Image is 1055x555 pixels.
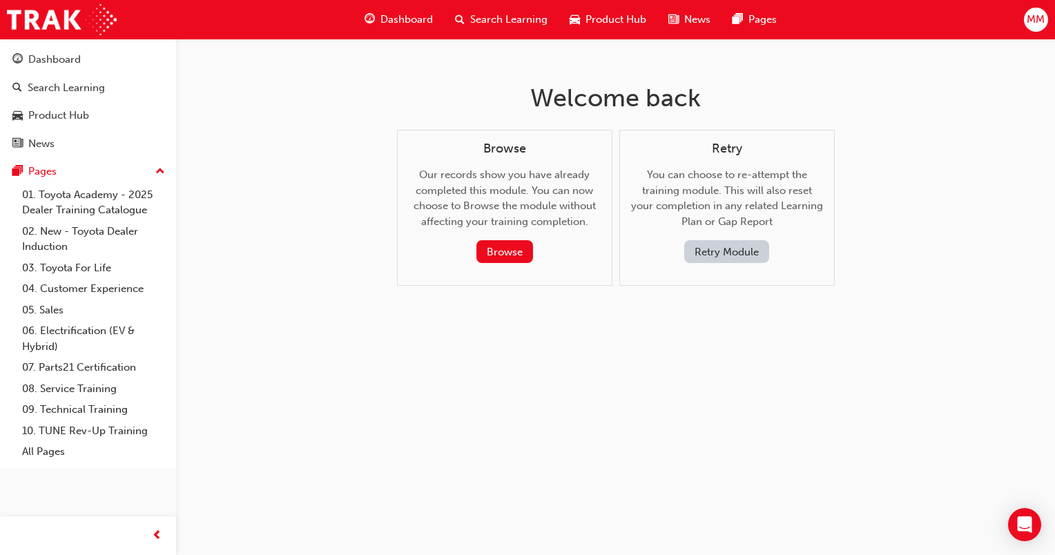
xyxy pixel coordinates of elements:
[1027,12,1045,28] span: MM
[17,441,171,463] a: All Pages
[28,52,81,68] div: Dashboard
[7,4,117,35] img: Trak
[6,159,171,184] button: Pages
[12,138,23,150] span: news-icon
[28,108,89,124] div: Product Hub
[17,378,171,400] a: 08. Service Training
[6,131,171,157] a: News
[12,82,22,95] span: search-icon
[585,12,646,28] span: Product Hub
[12,166,23,178] span: pages-icon
[684,12,710,28] span: News
[1008,508,1041,541] div: Open Intercom Messenger
[380,12,433,28] span: Dashboard
[455,11,465,28] span: search-icon
[17,221,171,257] a: 02. New - Toyota Dealer Induction
[12,110,23,122] span: car-icon
[28,80,105,96] div: Search Learning
[17,320,171,357] a: 06. Electrification (EV & Hybrid)
[444,6,559,34] a: search-iconSearch Learning
[17,420,171,442] a: 10. TUNE Rev-Up Training
[6,103,171,128] a: Product Hub
[17,399,171,420] a: 09. Technical Training
[657,6,722,34] a: news-iconNews
[409,142,601,264] div: Our records show you have already completed this module. You can now choose to Browse the module ...
[17,257,171,279] a: 03. Toyota For Life
[748,12,777,28] span: Pages
[17,357,171,378] a: 07. Parts21 Certification
[28,164,57,179] div: Pages
[559,6,657,34] a: car-iconProduct Hub
[668,11,679,28] span: news-icon
[684,240,769,263] button: Retry Module
[397,83,835,113] h1: Welcome back
[17,278,171,300] a: 04. Customer Experience
[17,184,171,221] a: 01. Toyota Academy - 2025 Dealer Training Catalogue
[6,47,171,72] a: Dashboard
[1024,8,1048,32] button: MM
[6,75,171,101] a: Search Learning
[570,11,580,28] span: car-icon
[365,11,375,28] span: guage-icon
[17,300,171,321] a: 05. Sales
[6,44,171,159] button: DashboardSearch LearningProduct HubNews
[631,142,823,264] div: You can choose to re-attempt the training module. This will also reset your completion in any rel...
[476,240,533,263] button: Browse
[28,136,55,152] div: News
[152,527,162,545] span: prev-icon
[722,6,788,34] a: pages-iconPages
[733,11,743,28] span: pages-icon
[631,142,823,157] h4: Retry
[470,12,548,28] span: Search Learning
[409,142,601,157] h4: Browse
[155,163,165,181] span: up-icon
[354,6,444,34] a: guage-iconDashboard
[12,54,23,66] span: guage-icon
